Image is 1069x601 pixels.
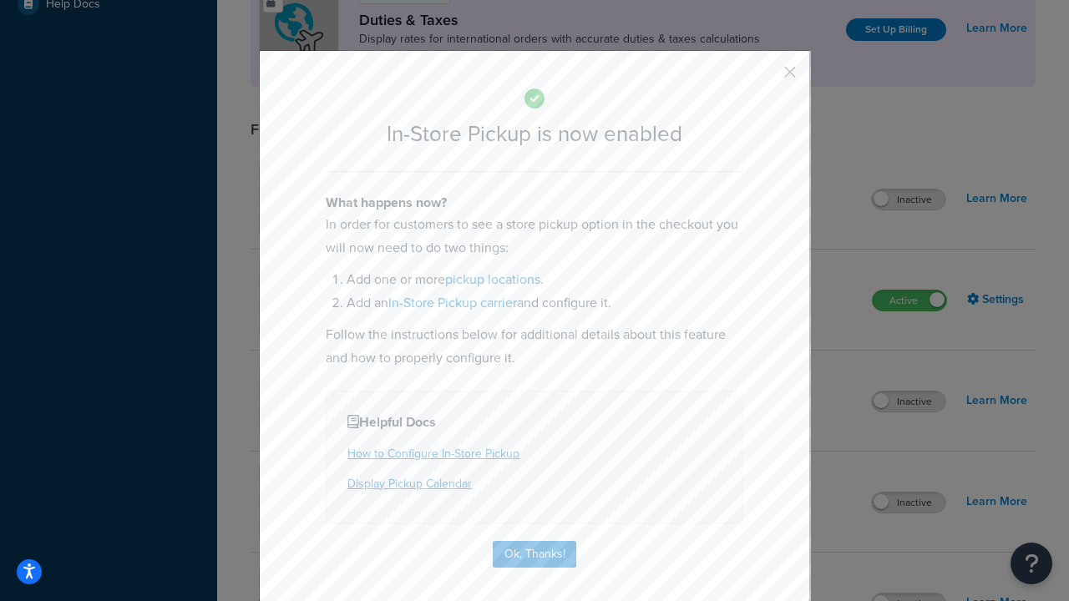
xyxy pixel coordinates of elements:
h4: Helpful Docs [347,412,722,432]
h2: In-Store Pickup is now enabled [326,122,743,146]
button: Ok, Thanks! [493,541,576,568]
a: How to Configure In-Store Pickup [347,445,519,462]
h4: What happens now? [326,193,743,213]
li: Add one or more . [347,268,743,291]
li: Add an and configure it. [347,291,743,315]
p: Follow the instructions below for additional details about this feature and how to properly confi... [326,323,743,370]
a: In-Store Pickup carrier [388,293,517,312]
a: pickup locations [445,270,540,289]
p: In order for customers to see a store pickup option in the checkout you will now need to do two t... [326,213,743,260]
a: Display Pickup Calendar [347,475,472,492]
